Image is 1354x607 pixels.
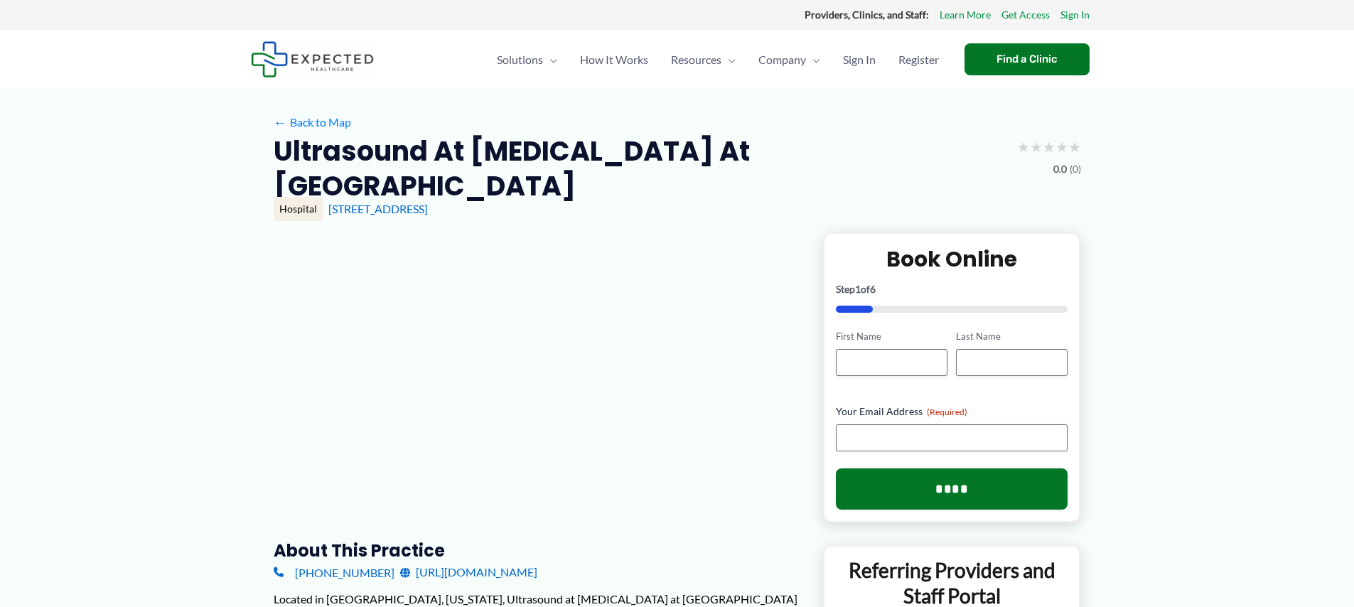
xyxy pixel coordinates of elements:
a: [PHONE_NUMBER] [274,562,394,583]
span: Menu Toggle [806,35,820,85]
h3: About this practice [274,539,800,562]
a: [STREET_ADDRESS] [328,202,428,215]
span: 1 [855,283,861,295]
span: Solutions [497,35,543,85]
span: (Required) [927,407,967,417]
label: Last Name [956,330,1068,343]
span: ← [274,115,287,129]
a: How It Works [569,35,660,85]
label: First Name [836,330,947,343]
span: (0) [1070,160,1081,178]
img: Expected Healthcare Logo - side, dark font, small [251,41,374,77]
span: Resources [671,35,721,85]
span: ★ [1017,134,1030,160]
h2: Ultrasound at [MEDICAL_DATA] at [GEOGRAPHIC_DATA] [274,134,1006,204]
span: Menu Toggle [543,35,557,85]
a: Register [887,35,950,85]
nav: Primary Site Navigation [485,35,950,85]
p: Step of [836,284,1068,294]
a: Sign In [1060,6,1090,24]
span: ★ [1068,134,1081,160]
a: SolutionsMenu Toggle [485,35,569,85]
a: CompanyMenu Toggle [747,35,832,85]
label: Your Email Address [836,404,1068,419]
strong: Providers, Clinics, and Staff: [805,9,929,21]
span: How It Works [580,35,648,85]
a: [URL][DOMAIN_NAME] [400,562,537,583]
a: ResourcesMenu Toggle [660,35,747,85]
div: Hospital [274,197,323,221]
span: ★ [1043,134,1055,160]
span: ★ [1055,134,1068,160]
a: Get Access [1001,6,1050,24]
span: 6 [870,283,876,295]
span: 0.0 [1053,160,1067,178]
span: ★ [1030,134,1043,160]
h2: Book Online [836,245,1068,273]
a: Learn More [940,6,991,24]
span: Sign In [843,35,876,85]
a: Find a Clinic [965,43,1090,75]
span: Register [898,35,939,85]
a: ←Back to Map [274,112,351,133]
span: Menu Toggle [721,35,736,85]
span: Company [758,35,806,85]
a: Sign In [832,35,887,85]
